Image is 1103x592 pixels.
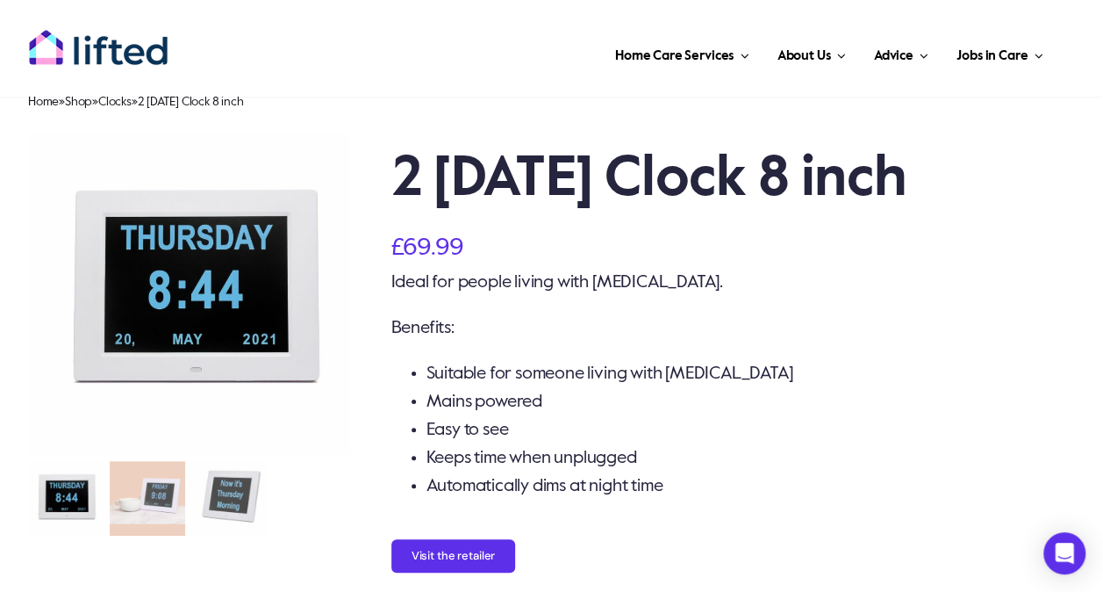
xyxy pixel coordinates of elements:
[192,461,267,536] img: 2 in 1 Day Clock 8 inch - Image 3
[615,42,734,70] span: Home Care Services
[426,416,1076,444] li: Easy to see
[28,88,1075,116] nav: Breadcrumb
[28,461,103,536] img: 2 in 1 Day Clock 8 inch
[951,26,1049,79] a: Jobs in Care
[426,444,1076,473] li: Keeps time when unplugged
[874,42,913,70] span: Advice
[138,96,244,108] span: 2 [DATE] Clock 8 inch
[29,134,350,455] a: TDC0021Storyandsons_1152x1152
[391,235,464,260] bdi: 69.99
[426,388,1076,416] li: Mains powered
[206,26,1049,79] nav: Main Menu
[869,26,934,79] a: Advice
[1043,532,1085,574] div: Open Intercom Messenger
[28,29,168,47] a: lifted-logo
[956,42,1028,70] span: Jobs in Care
[391,539,516,573] button: Visit the retailer
[28,96,59,108] a: Home
[610,26,755,79] a: Home Care Services
[391,235,404,260] span: £
[391,269,1076,297] p: Ideal for people living with [MEDICAL_DATA].
[777,42,830,70] span: About Us
[771,26,850,79] a: About Us
[426,473,1076,501] li: Automatically dims at night time
[65,96,92,108] a: Shop
[391,144,1076,214] h1: 2 [DATE] Clock 8 inch
[426,360,1076,388] li: Suitable for someone living with [MEDICAL_DATA]
[28,96,243,108] span: » » »
[391,314,1076,343] p: Benefits:
[110,461,184,536] img: 2 in 1 Day Clock 8 inch - Image 2
[98,96,132,108] a: Clocks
